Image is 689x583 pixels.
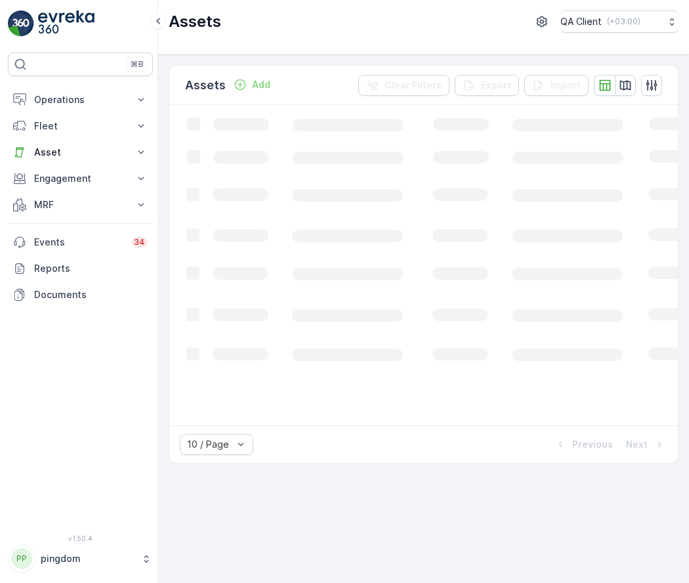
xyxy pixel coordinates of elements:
[8,165,153,192] button: Engagement
[385,79,442,92] p: Clear Filters
[131,59,144,70] p: ⌘B
[8,545,153,572] button: PPpingdom
[560,15,602,28] p: QA Client
[551,79,581,92] p: Import
[8,229,153,255] a: Events34
[524,75,589,96] button: Import
[34,119,127,133] p: Fleet
[185,76,226,95] p: Assets
[38,11,94,37] img: logo_light-DOdMpM7g.png
[8,534,153,542] span: v 1.50.4
[134,237,145,248] p: 34
[455,75,519,96] button: Export
[34,198,127,211] p: MRF
[572,438,613,451] p: Previous
[553,437,614,452] button: Previous
[11,548,32,569] div: PP
[481,79,511,92] p: Export
[8,139,153,165] button: Asset
[625,437,667,452] button: Next
[169,11,221,32] p: Assets
[8,192,153,218] button: MRF
[34,93,127,106] p: Operations
[8,11,34,37] img: logo
[8,282,153,308] a: Documents
[252,78,270,91] p: Add
[34,236,123,249] p: Events
[34,146,127,159] p: Asset
[8,113,153,139] button: Fleet
[560,11,679,33] button: QA Client(+03:00)
[34,172,127,185] p: Engagement
[41,552,135,565] p: pingdom
[358,75,449,96] button: Clear Filters
[228,77,276,93] button: Add
[8,255,153,282] a: Reports
[626,438,648,451] p: Next
[607,16,640,27] p: ( +03:00 )
[34,262,148,275] p: Reports
[8,87,153,113] button: Operations
[34,288,148,301] p: Documents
